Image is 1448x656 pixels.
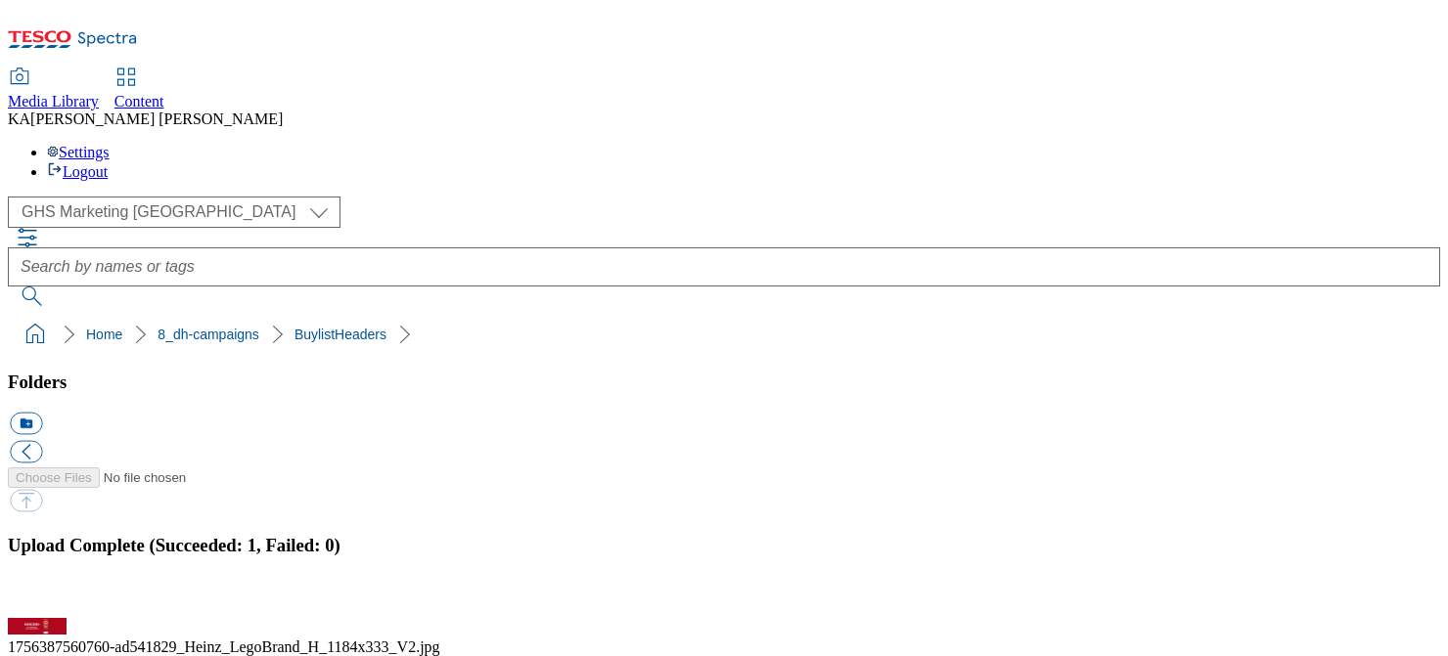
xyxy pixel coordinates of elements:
[8,535,1440,556] h3: Upload Complete (Succeeded: 1, Failed: 0)
[8,93,99,109] span: Media Library
[30,110,283,127] span: [PERSON_NAME] [PERSON_NAME]
[47,144,110,160] a: Settings
[8,372,1440,393] h3: Folders
[114,69,164,110] a: Content
[8,316,1440,353] nav: breadcrumb
[8,110,30,127] span: KA
[8,638,1440,656] div: 1756387560760-ad541829_Heinz_LegoBrand_H_1184x333_V2.jpg
[114,93,164,109] span: Content
[20,319,51,350] a: home
[8,247,1440,286] input: Search by names or tags
[47,163,108,180] a: Logout
[158,327,259,342] a: 8_dh-campaigns
[8,69,99,110] a: Media Library
[86,327,122,342] a: Home
[8,618,67,634] img: preview
[294,327,386,342] a: BuylistHeaders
